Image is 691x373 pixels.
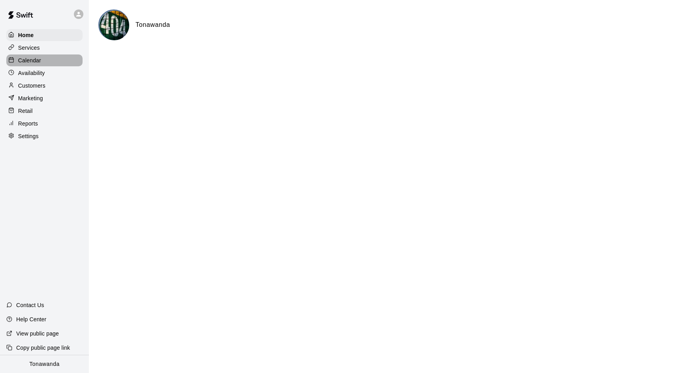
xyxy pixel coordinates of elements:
[18,56,41,64] p: Calendar
[6,105,83,117] a: Retail
[16,301,44,309] p: Contact Us
[6,42,83,54] a: Services
[18,31,34,39] p: Home
[18,120,38,127] p: Reports
[136,20,170,30] h6: Tonawanda
[18,107,33,115] p: Retail
[16,315,46,323] p: Help Center
[6,80,83,92] a: Customers
[6,118,83,129] a: Reports
[18,94,43,102] p: Marketing
[6,54,83,66] a: Calendar
[16,344,70,352] p: Copy public page link
[29,360,60,368] p: Tonawanda
[18,44,40,52] p: Services
[6,130,83,142] a: Settings
[16,330,59,337] p: View public page
[100,11,129,40] img: Tonawanda logo
[18,69,45,77] p: Availability
[18,132,39,140] p: Settings
[6,92,83,104] a: Marketing
[18,82,45,90] p: Customers
[6,29,83,41] a: Home
[6,67,83,79] a: Availability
